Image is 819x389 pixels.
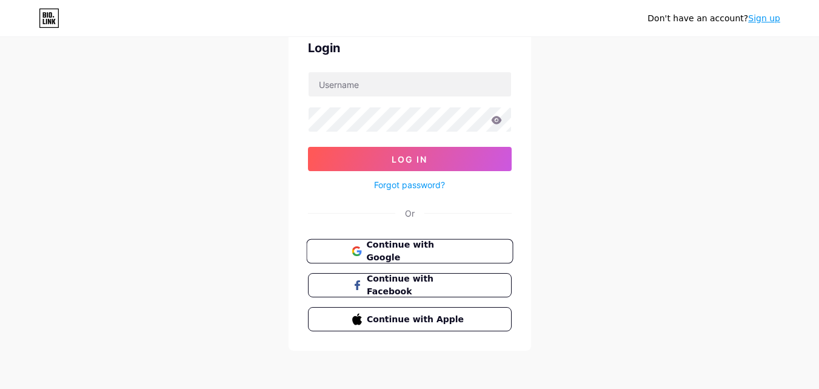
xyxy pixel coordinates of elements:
button: Continue with Facebook [308,273,512,297]
span: Continue with Google [366,238,467,265]
a: Forgot password? [374,178,445,191]
input: Username [309,72,511,96]
div: Login [308,39,512,57]
button: Continue with Apple [308,307,512,331]
button: Log In [308,147,512,171]
span: Log In [392,154,427,164]
button: Continue with Google [306,239,513,264]
a: Sign up [748,13,780,23]
div: Don't have an account? [647,12,780,25]
span: Continue with Apple [367,313,467,326]
a: Continue with Google [308,239,512,263]
div: Or [405,207,415,220]
span: Continue with Facebook [367,272,467,298]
